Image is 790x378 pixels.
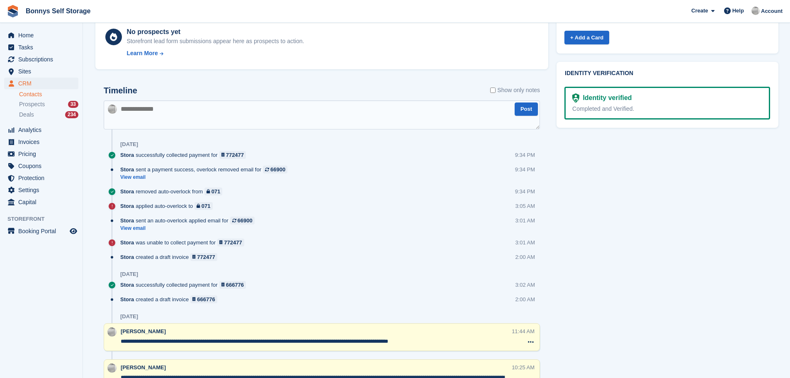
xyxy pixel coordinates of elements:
[230,217,255,224] a: 66900
[219,281,246,289] a: 666776
[120,151,250,159] div: successfully collected payment for
[224,239,242,246] div: 772477
[120,225,259,232] a: View email
[515,151,535,159] div: 9:34 PM
[107,363,117,373] img: James Bonny
[197,253,215,261] div: 772477
[217,239,244,246] a: 772477
[515,202,535,210] div: 3:05 AM
[19,100,78,109] a: Prospects 33
[120,295,221,303] div: created a draft invoice
[18,29,68,41] span: Home
[120,239,248,246] div: was unable to collect payment for
[7,5,19,17] img: stora-icon-8386f47178a22dfd0bd8f6a31ec36ba5ce8667c1dd55bd0f319d3a0aa187defe.svg
[120,141,138,148] div: [DATE]
[490,86,540,95] label: Show only notes
[126,27,304,37] div: No prospects yet
[197,295,215,303] div: 666776
[263,166,287,173] a: 66900
[107,327,117,337] img: James Bonny
[211,188,221,195] div: 071
[120,166,292,173] div: sent a payment success, overlock removed email for
[18,136,68,148] span: Invoices
[22,4,94,18] a: Bonnys Self Storage
[19,111,34,119] span: Deals
[4,136,78,148] a: menu
[4,78,78,89] a: menu
[4,66,78,77] a: menu
[120,202,134,210] span: Stora
[18,184,68,196] span: Settings
[579,93,632,103] div: Identity verified
[732,7,744,15] span: Help
[512,327,535,335] div: 11:44 AM
[7,215,83,223] span: Storefront
[202,202,211,210] div: 071
[18,148,68,160] span: Pricing
[18,196,68,208] span: Capital
[270,166,285,173] div: 66900
[121,328,166,334] span: [PERSON_NAME]
[4,172,78,184] a: menu
[204,188,222,195] a: 071
[120,281,250,289] div: successfully collected payment for
[120,202,217,210] div: applied auto-overlock to
[120,295,134,303] span: Stora
[120,217,134,224] span: Stora
[4,54,78,65] a: menu
[4,124,78,136] a: menu
[18,66,68,77] span: Sites
[4,29,78,41] a: menu
[691,7,708,15] span: Create
[515,253,535,261] div: 2:00 AM
[126,49,304,58] a: Learn More
[4,160,78,172] a: menu
[68,101,78,108] div: 33
[226,151,244,159] div: 772477
[761,7,783,15] span: Account
[18,172,68,184] span: Protection
[515,102,538,116] button: Post
[120,174,292,181] a: View email
[108,105,117,114] img: James Bonny
[515,295,535,303] div: 2:00 AM
[18,225,68,237] span: Booking Portal
[120,253,221,261] div: created a draft invoice
[19,110,78,119] a: Deals 234
[194,202,212,210] a: 071
[226,281,244,289] div: 666776
[19,100,45,108] span: Prospects
[19,90,78,98] a: Contacts
[4,148,78,160] a: menu
[515,217,535,224] div: 3:01 AM
[104,86,137,95] h2: Timeline
[515,188,535,195] div: 9:34 PM
[515,281,535,289] div: 3:02 AM
[126,49,158,58] div: Learn More
[121,364,166,371] span: [PERSON_NAME]
[68,226,78,236] a: Preview store
[4,41,78,53] a: menu
[120,271,138,278] div: [DATE]
[572,93,579,102] img: Identity Verification Ready
[126,37,304,46] div: Storefront lead form submissions appear here as prospects to action.
[120,239,134,246] span: Stora
[219,151,246,159] a: 772477
[120,281,134,289] span: Stora
[120,188,134,195] span: Stora
[120,166,134,173] span: Stora
[18,160,68,172] span: Coupons
[120,151,134,159] span: Stora
[751,7,760,15] img: James Bonny
[190,295,217,303] a: 666776
[120,253,134,261] span: Stora
[120,188,226,195] div: removed auto-overlock from
[18,54,68,65] span: Subscriptions
[4,196,78,208] a: menu
[18,124,68,136] span: Analytics
[565,70,770,77] h2: Identity verification
[490,86,496,95] input: Show only notes
[564,31,609,44] a: + Add a Card
[512,363,535,371] div: 10:25 AM
[190,253,217,261] a: 772477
